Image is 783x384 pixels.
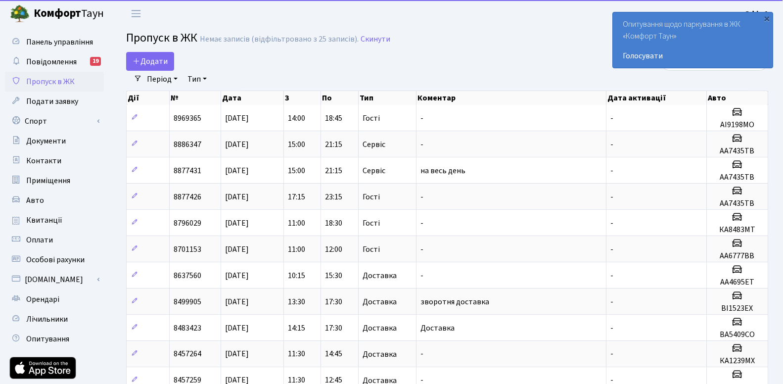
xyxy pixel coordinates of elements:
[288,218,305,229] span: 11:00
[711,356,764,366] h5: КА1239МХ
[623,50,763,62] a: Голосувати
[288,323,305,334] span: 14:15
[5,111,104,131] a: Спорт
[288,270,305,281] span: 10:15
[34,5,104,22] span: Таун
[5,210,104,230] a: Квитанції
[361,35,390,44] a: Скинути
[5,32,104,52] a: Панель управління
[26,155,61,166] span: Контакти
[225,349,249,360] span: [DATE]
[325,139,342,150] span: 21:15
[26,195,44,206] span: Авто
[325,349,342,360] span: 14:45
[143,71,182,88] a: Період
[610,323,613,334] span: -
[26,334,69,344] span: Опитування
[744,8,771,19] b: Офіс 1.
[610,192,613,202] span: -
[420,296,489,307] span: зворотня доставка
[26,136,66,146] span: Документи
[5,131,104,151] a: Документи
[225,296,249,307] span: [DATE]
[325,244,342,255] span: 12:00
[321,91,358,105] th: По
[200,35,359,44] div: Немає записів (відфільтровано з 25 записів).
[613,12,773,68] div: Опитування щодо паркування в ЖК «Комфорт Таун»
[225,165,249,176] span: [DATE]
[325,296,342,307] span: 17:30
[26,37,93,48] span: Панель управління
[34,5,81,21] b: Комфорт
[363,114,380,122] span: Гості
[325,218,342,229] span: 18:30
[26,96,78,107] span: Подати заявку
[26,76,75,87] span: Пропуск в ЖК
[420,139,423,150] span: -
[359,91,417,105] th: Тип
[420,244,423,255] span: -
[288,244,305,255] span: 11:00
[420,270,423,281] span: -
[225,113,249,124] span: [DATE]
[606,91,707,105] th: Дата активації
[126,52,174,71] a: Додати
[26,215,62,226] span: Квитанції
[170,91,221,105] th: №
[288,139,305,150] span: 15:00
[26,175,70,186] span: Приміщення
[610,165,613,176] span: -
[174,192,201,202] span: 8877426
[127,91,170,105] th: Дії
[325,270,342,281] span: 15:30
[711,304,764,313] h5: ВІ1523ЕХ
[711,173,764,182] h5: АА7435ТВ
[26,314,68,325] span: Лічильники
[184,71,211,88] a: Тип
[225,218,249,229] span: [DATE]
[225,139,249,150] span: [DATE]
[711,251,764,261] h5: АА6777ВВ
[133,56,168,67] span: Додати
[325,165,342,176] span: 21:15
[221,91,284,105] th: Дата
[420,113,423,124] span: -
[288,192,305,202] span: 17:15
[124,5,148,22] button: Переключити навігацію
[363,272,397,280] span: Доставка
[762,13,772,23] div: ×
[284,91,321,105] th: З
[174,349,201,360] span: 8457264
[363,324,397,332] span: Доставка
[174,113,201,124] span: 8969365
[610,139,613,150] span: -
[288,113,305,124] span: 14:00
[174,296,201,307] span: 8499905
[610,113,613,124] span: -
[416,91,606,105] th: Коментар
[744,8,771,20] a: Офіс 1.
[610,270,613,281] span: -
[363,141,385,148] span: Сервіс
[363,219,380,227] span: Гості
[5,151,104,171] a: Контакти
[225,244,249,255] span: [DATE]
[5,309,104,329] a: Лічильники
[711,146,764,156] h5: АА7435ТВ
[363,245,380,253] span: Гості
[225,270,249,281] span: [DATE]
[325,192,342,202] span: 23:15
[288,296,305,307] span: 13:30
[610,244,613,255] span: -
[5,191,104,210] a: Авто
[26,235,53,245] span: Оплати
[420,323,455,334] span: Доставка
[90,57,101,66] div: 19
[5,52,104,72] a: Повідомлення19
[711,330,764,339] h5: ВА5409СО
[225,323,249,334] span: [DATE]
[363,350,397,358] span: Доставка
[363,167,385,175] span: Сервіс
[5,289,104,309] a: Орендарі
[288,349,305,360] span: 11:30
